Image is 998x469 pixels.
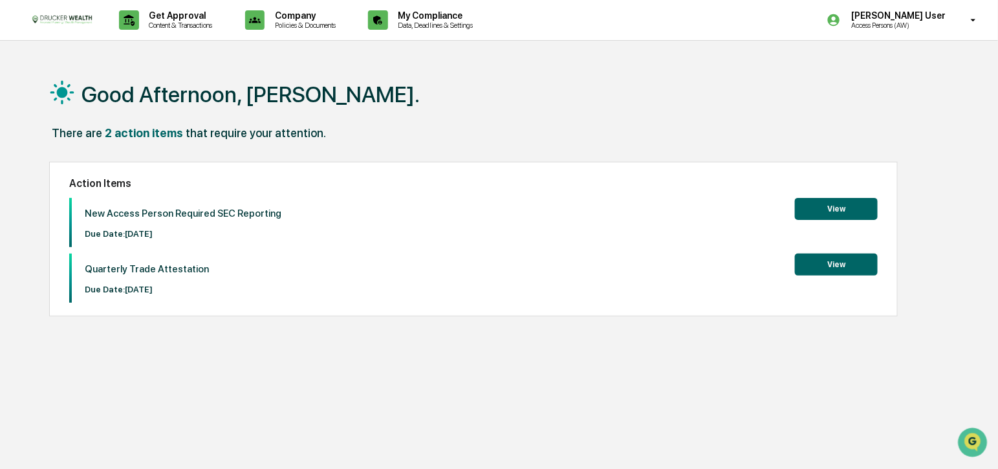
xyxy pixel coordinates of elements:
[139,21,219,30] p: Content & Transactions
[107,162,160,175] span: Attestations
[388,21,480,30] p: Data, Deadlines & Settings
[26,187,81,200] span: Data Lookup
[388,10,480,21] p: My Compliance
[94,164,104,174] div: 🗄️
[69,177,878,190] h2: Action Items
[795,257,878,270] a: View
[52,126,102,140] div: There are
[957,426,992,461] iframe: Open customer support
[186,126,326,140] div: that require your attention.
[129,219,157,228] span: Pylon
[44,98,212,111] div: Start new chat
[139,10,219,21] p: Get Approval
[795,198,878,220] button: View
[13,188,23,199] div: 🔎
[265,10,342,21] p: Company
[841,10,952,21] p: [PERSON_NAME] User
[44,111,164,122] div: We're available if you need us!
[220,102,235,118] button: Start new chat
[265,21,342,30] p: Policies & Documents
[795,202,878,214] a: View
[841,21,952,30] p: Access Persons (AW)
[13,27,235,47] p: How can we help?
[31,14,93,26] img: logo
[13,164,23,174] div: 🖐️
[91,218,157,228] a: Powered byPylon
[89,157,166,180] a: 🗄️Attestations
[85,285,209,294] p: Due Date: [DATE]
[85,208,281,219] p: New Access Person Required SEC Reporting
[8,182,87,205] a: 🔎Data Lookup
[26,162,83,175] span: Preclearance
[105,126,183,140] div: 2 action items
[8,157,89,180] a: 🖐️Preclearance
[85,229,281,239] p: Due Date: [DATE]
[795,254,878,276] button: View
[81,82,420,107] h1: Good Afternoon, [PERSON_NAME].
[85,263,209,275] p: Quarterly Trade Attestation
[13,98,36,122] img: 1746055101610-c473b297-6a78-478c-a979-82029cc54cd1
